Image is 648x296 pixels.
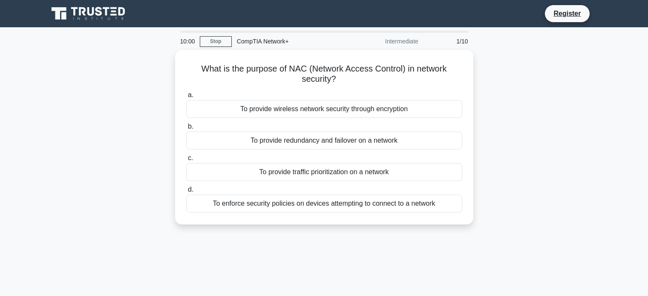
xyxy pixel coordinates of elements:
[423,33,473,50] div: 1/10
[200,36,232,47] a: Stop
[185,63,463,85] h5: What is the purpose of NAC (Network Access Control) in network security?
[175,33,200,50] div: 10:00
[186,195,462,213] div: To enforce security policies on devices attempting to connect to a network
[188,91,193,98] span: a.
[548,8,586,19] a: Register
[188,154,193,161] span: c.
[186,132,462,149] div: To provide redundancy and failover on a network
[186,100,462,118] div: To provide wireless network security through encryption
[188,123,193,130] span: b.
[188,186,193,193] span: d.
[349,33,423,50] div: Intermediate
[186,163,462,181] div: To provide traffic prioritization on a network
[232,33,349,50] div: CompTIA Network+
